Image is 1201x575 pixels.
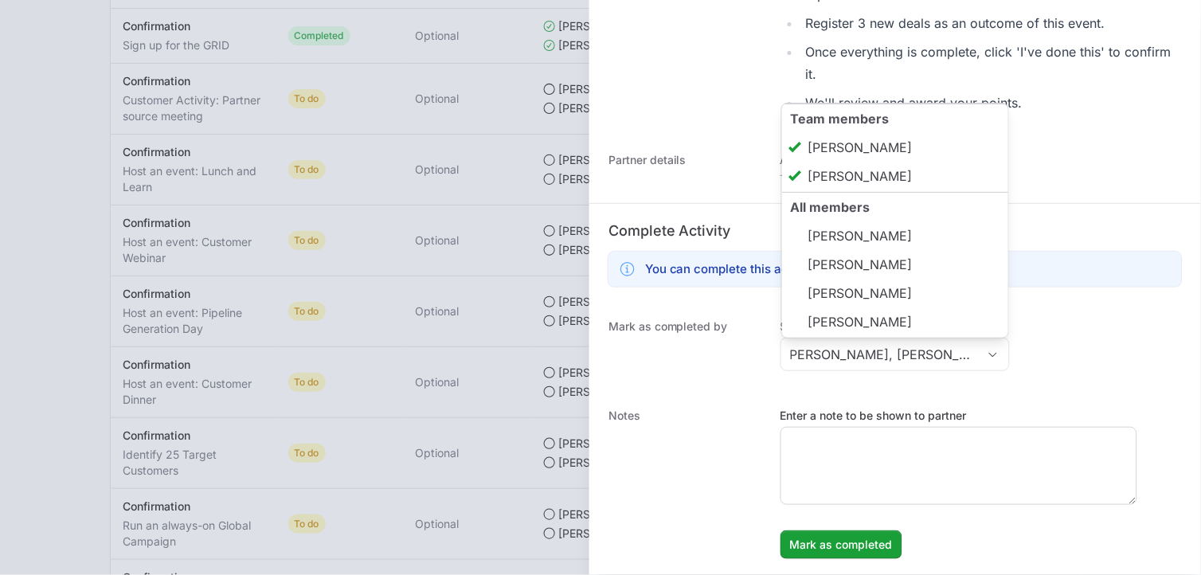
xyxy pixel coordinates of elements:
li: All members [782,192,1008,338]
p: Ajax Network Solutions Private Limited [780,152,989,168]
li: Register 3 new deals as an outcome of this event. [801,12,1182,34]
dt: Notes [608,408,761,559]
li: Team members [782,104,1008,193]
h2: Complete Activity [608,220,1182,242]
h3: You can complete this activity on behalf of the partner. [645,260,960,279]
li: We'll review and award your points. [801,92,1182,114]
dt: Partner details [608,152,761,187]
label: Enter a note to be shown to partner [780,408,1137,424]
li: Once everything is complete, click 'I've done this' to confirm it. [801,41,1182,85]
button: Mark as completed [780,530,902,559]
label: Select who has completed this activity [780,319,1010,334]
span: Mark as completed [790,535,893,554]
div: Close [977,338,1009,370]
dt: Mark as completed by [608,319,761,376]
p: Team Ajax [780,171,989,187]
